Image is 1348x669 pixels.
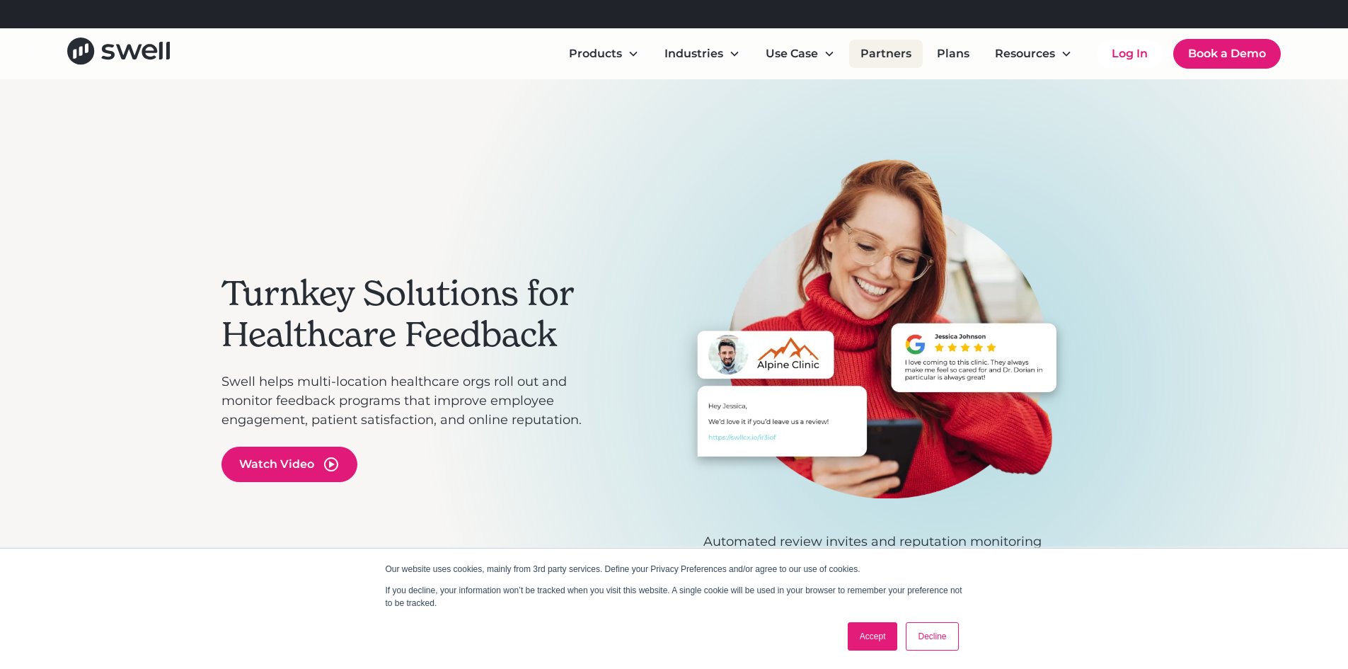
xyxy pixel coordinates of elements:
div: Industries [653,40,751,68]
iframe: Chat Widget [1106,516,1348,669]
a: Book a Demo [1173,39,1281,69]
a: Log In [1098,40,1162,68]
div: 1 of 3 [618,159,1127,551]
div: Products [569,45,622,62]
p: Automated review invites and reputation monitoring [618,532,1127,551]
div: Resources [984,40,1083,68]
h2: Turnkey Solutions for Healthcare Feedback [221,273,604,355]
div: Use Case [754,40,846,68]
div: Industries [664,45,723,62]
div: Use Case [766,45,818,62]
div: Resources [995,45,1055,62]
a: Plans [926,40,981,68]
div: carousel [618,159,1127,597]
div: Watch Video [239,456,314,473]
p: Our website uses cookies, mainly from 3rd party services. Define your Privacy Preferences and/or ... [386,563,963,576]
a: Partners [849,40,923,68]
a: open lightbox [221,447,357,482]
div: Products [558,40,650,68]
p: Swell helps multi-location healthcare orgs roll out and monitor feedback programs that improve em... [221,372,604,430]
a: Accept [848,622,898,651]
a: Decline [906,622,958,651]
p: If you decline, your information won’t be tracked when you visit this website. A single cookie wi... [386,584,963,610]
a: home [67,38,170,69]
